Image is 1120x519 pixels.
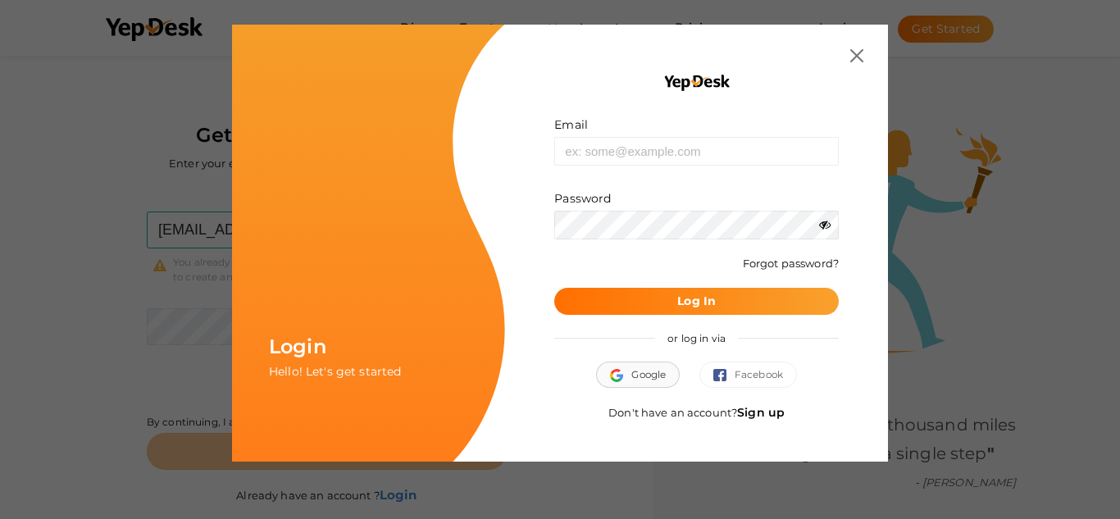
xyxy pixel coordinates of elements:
[554,288,839,315] button: Log In
[850,49,863,62] img: close.svg
[554,137,839,166] input: ex: some@example.com
[662,74,731,92] img: YEP_black_cropped.png
[737,405,785,420] a: Sign up
[596,362,680,388] button: Google
[269,335,326,358] span: Login
[743,257,839,270] a: Forgot password?
[713,366,783,383] span: Facebook
[677,294,716,308] b: Log In
[713,369,735,382] img: facebook.svg
[554,190,611,207] label: Password
[610,369,631,382] img: google.svg
[554,116,588,133] label: Email
[608,406,785,419] span: Don't have an account?
[269,364,401,379] span: Hello! Let's get started
[655,320,738,357] span: or log in via
[699,362,797,388] button: Facebook
[610,366,666,383] span: Google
